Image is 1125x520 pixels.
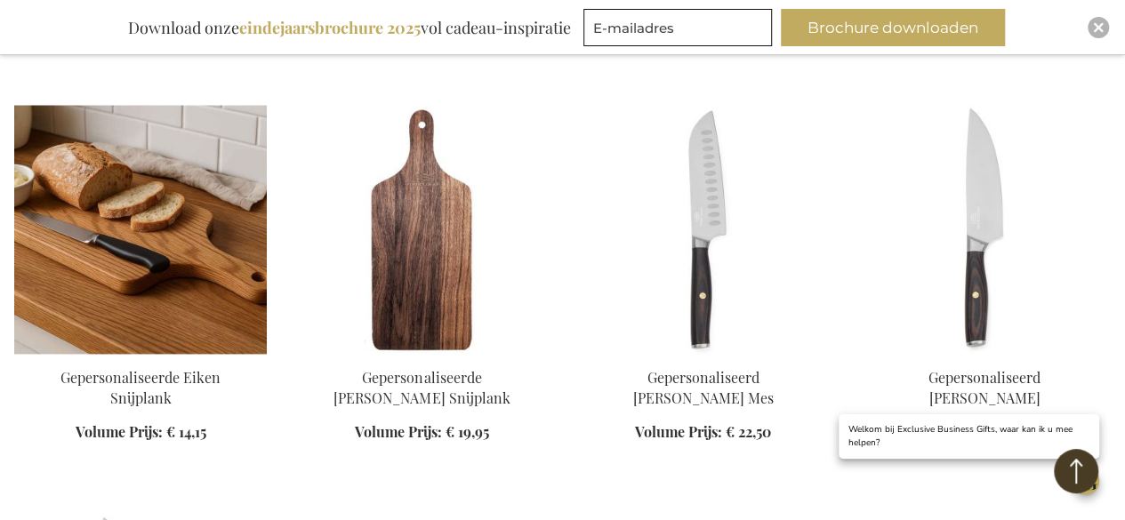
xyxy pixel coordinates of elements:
a: Gepersonaliseerde Walnoot Snijplank [295,346,548,363]
span: Volume Prijs: [635,422,722,441]
a: Gepersonaliseerd [PERSON_NAME] [928,368,1041,407]
div: Close [1088,17,1109,38]
form: marketing offers and promotions [583,9,777,52]
span: € 19,95 [446,422,489,441]
b: eindejaarsbrochure 2025 [239,17,421,38]
button: Brochure downloaden [781,9,1005,46]
a: Personalised Oak Cutting Board [14,346,267,363]
span: € 22,50 [726,422,771,441]
a: Gepersonaliseerd Tara Koksmes [858,346,1111,363]
div: Download onze vol cadeau-inspiratie [120,9,579,46]
a: Volume Prijs: € 22,50 [635,422,771,443]
a: Volume Prijs: € 19,95 [355,422,489,443]
span: Volume Prijs: [355,422,442,441]
input: E-mailadres [583,9,772,46]
a: Gepersonaliseerd Tara Santoku Mes [577,346,830,363]
img: Close [1093,22,1104,33]
img: Gepersonaliseerd Tara Koksmes [858,105,1111,354]
img: Gepersonaliseerde Eiken Snijplank [14,105,267,354]
img: Gepersonaliseerd Tara Santoku Mes [577,105,830,354]
a: Gepersonaliseerde [PERSON_NAME] Snijplank [333,368,510,407]
img: Gepersonaliseerde Walnoot Snijplank [295,105,548,354]
a: Gepersonaliseerd [PERSON_NAME] Mes [633,368,774,407]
